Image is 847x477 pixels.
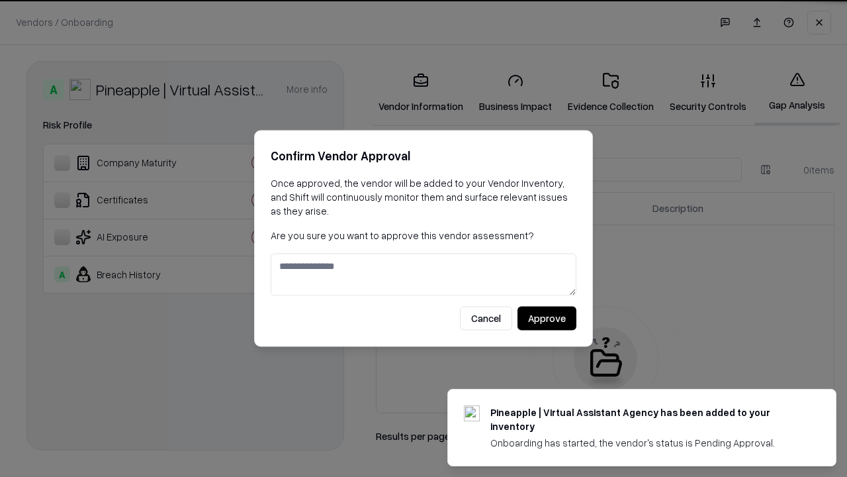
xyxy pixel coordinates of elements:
p: Are you sure you want to approve this vendor assessment? [271,229,576,242]
h2: Confirm Vendor Approval [271,146,576,166]
button: Approve [517,307,576,331]
div: Pineapple | Virtual Assistant Agency has been added to your inventory [490,405,804,433]
button: Cancel [460,307,512,331]
img: trypineapple.com [464,405,480,421]
p: Once approved, the vendor will be added to your Vendor Inventory, and Shift will continuously mon... [271,176,576,218]
div: Onboarding has started, the vendor's status is Pending Approval. [490,436,804,450]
